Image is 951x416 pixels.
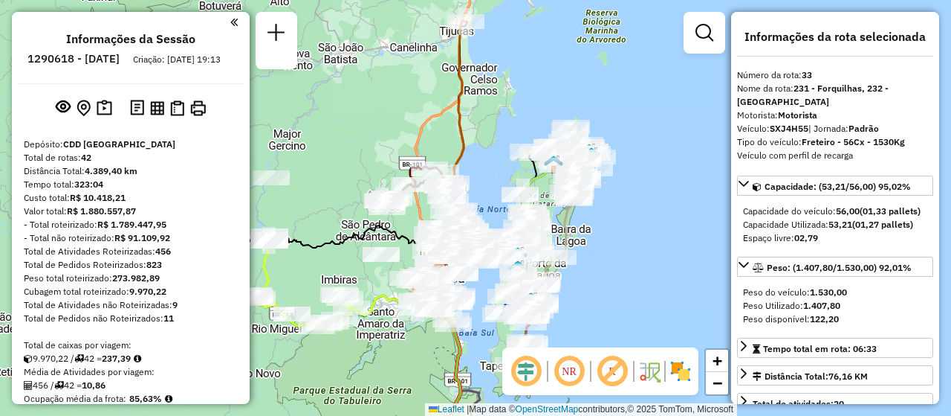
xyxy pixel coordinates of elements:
[737,393,933,413] a: Total de atividades:20
[508,353,544,389] span: Ocultar deslocamento
[551,353,587,389] span: Ocultar NR
[24,381,33,390] i: Total de Atividades
[146,259,162,270] strong: 823
[548,134,585,149] div: Atividade não roteirizada - SUPERMERCADO FORTE C
[24,231,238,245] div: - Total não roteirizado:
[24,218,238,231] div: - Total roteirizado:
[24,178,238,191] div: Tempo total:
[737,176,933,196] a: Capacidade: (53,21/56,00) 95,02%
[425,403,737,416] div: Map data © contributors,© 2025 TomTom, Microsoft
[94,97,115,120] button: Painel de Sugestão
[485,305,522,320] div: Atividade não roteirizada - ALTO RIBEIRAO COMERC
[737,83,889,107] strong: 231 - Forquilhas, 232 - [GEOGRAPHIC_DATA]
[74,179,103,190] strong: 323:04
[134,354,141,363] i: Meta Caixas/viagem: 175,16 Diferença: 62,23
[27,52,120,65] h6: 1290618 - [DATE]
[860,205,921,217] strong: (01,33 pallets)
[743,313,927,326] div: Peso disponível:
[828,371,868,382] span: 76,16 KM
[713,374,722,392] span: −
[24,393,126,404] span: Ocupação média da frota:
[582,147,601,166] img: 2311 - Warecloud Vargem do Bom Jesus
[253,170,290,185] div: Atividade não roteirizada - MARGARETE BRUCH 0890
[753,370,868,383] div: Distância Total:
[129,286,166,297] strong: 9.970,22
[66,32,195,46] h4: Informações da Sessão
[767,262,912,273] span: Peso: (1.407,80/1.530,00) 92,01%
[519,146,556,161] div: Atividade não roteirizada - BAR DO CRIS.
[778,109,817,121] strong: Motorista
[24,365,238,379] div: Média de Atividades por viagem:
[810,287,847,298] strong: 1.530,00
[794,232,818,243] strong: 02,79
[737,122,933,135] div: Veículo:
[521,292,540,311] img: WCL - Campeche
[262,18,291,51] a: Nova sessão e pesquisa
[24,272,238,285] div: Peso total roteirizado:
[24,298,238,312] div: Total de Atividades não Roteirizadas:
[810,313,839,324] strong: 122,20
[172,299,178,310] strong: 9
[763,343,877,354] span: Tempo total em rota: 06:33
[737,280,933,332] div: Peso: (1.407,80/1.530,00) 92,01%
[828,219,852,230] strong: 53,21
[504,310,541,324] div: Atividade não roteirizada - P7 SERV FESTA E CONV
[24,138,238,151] div: Depósito:
[803,300,840,311] strong: 1.407,80
[743,231,927,245] div: Espaço livre:
[114,232,170,243] strong: R$ 91.109,92
[165,394,172,403] em: Média calculada utilizando a maior ocupação (%Peso ou %Cubagem) de cada rota da sessão. Rotas cro...
[669,359,692,383] img: Exibir/Ocultar setores
[737,365,933,385] a: Distância Total:76,16 KM
[765,181,911,192] span: Capacidade: (53,21/56,00) 95,02%
[594,353,630,389] span: Exibir rótulo
[848,123,879,134] strong: Padrão
[802,136,905,147] strong: Freteiro - 56Cx - 1530Kg
[24,285,238,298] div: Cubagem total roteirizado:
[737,257,933,277] a: Peso: (1.407,80/1.530,00) 92,01%
[70,192,126,203] strong: R$ 10.418,21
[24,191,238,205] div: Custo total:
[129,393,162,404] strong: 85,63%
[689,18,719,48] a: Exibir filtros
[24,164,238,178] div: Distância Total:
[852,219,913,230] strong: (01,27 pallets)
[737,68,933,82] div: Número da rota:
[81,152,91,163] strong: 42
[24,379,238,392] div: 456 / 42 =
[363,247,400,262] div: Atividade não roteirizada - BEBIDAS ZIZI
[167,97,187,119] button: Visualizar Romaneio
[706,350,728,372] a: Zoom in
[24,352,238,365] div: 9.970,22 / 42 =
[508,260,528,279] img: FAD - Pirajubae
[429,404,464,415] a: Leaflet
[127,97,147,120] button: Logs desbloquear sessão
[508,246,528,266] img: Ilha Centro
[230,13,238,31] a: Clique aqui para minimizar o painel
[127,53,227,66] div: Criação: [DATE] 19:13
[753,398,844,409] span: Total de atividades:
[163,313,174,324] strong: 11
[834,398,844,409] strong: 20
[147,97,167,118] button: Visualizar relatório de Roteirização
[743,205,927,218] div: Capacidade do veículo:
[580,143,599,162] img: PA Ilha
[82,380,106,391] strong: 10,86
[53,96,74,120] button: Exibir sessão original
[74,97,94,120] button: Centralizar mapa no depósito ou ponto de apoio
[102,353,131,364] strong: 237,39
[24,312,238,325] div: Total de Pedidos não Roteirizados:
[737,338,933,358] a: Tempo total em rota: 06:33
[155,246,171,257] strong: 456
[441,266,478,281] div: Atividade não roteirizada - VP TROPICALIA BAR LT
[808,123,879,134] span: | Jornada:
[63,138,175,150] strong: CDD [GEOGRAPHIC_DATA]
[187,97,209,119] button: Imprimir Rotas
[553,120,590,135] div: Atividade não roteirizada - SUPERMERCADO FORTE L
[737,199,933,251] div: Capacidade: (53,21/56,00) 95,02%
[97,219,166,230] strong: R$ 1.789.447,95
[67,205,136,217] strong: R$ 1.880.557,87
[24,205,238,218] div: Valor total:
[737,109,933,122] div: Motorista:
[770,123,808,134] strong: SXJ4H55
